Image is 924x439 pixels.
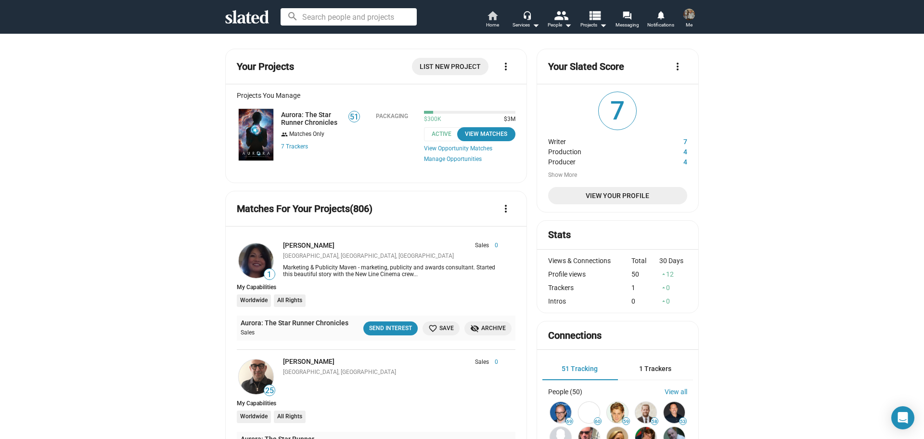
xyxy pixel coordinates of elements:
img: Joseph Restaino [664,402,685,423]
li: All Rights [274,411,306,423]
span: 69 [566,419,573,425]
span: 51 [349,112,359,122]
button: Services [509,10,543,31]
span: Messaging [616,19,639,31]
button: Show More [548,172,577,179]
a: View all [665,388,687,396]
mat-icon: home [487,10,498,21]
mat-icon: more_vert [500,203,512,214]
input: Search people and projects [281,8,417,26]
dd: 4 [651,146,687,156]
span: 1 [264,270,275,279]
a: Notifications [644,10,678,31]
span: Active [424,127,465,141]
span: Save [428,323,454,333]
div: Projects You Manage [237,92,515,99]
div: 0 [659,284,687,292]
div: Trackers [548,284,632,292]
button: Send Interest [363,321,418,335]
div: Services [513,19,539,31]
mat-icon: visibility_off [470,324,479,333]
span: $3M [500,116,515,123]
mat-icon: people [554,8,568,22]
span: 58 [651,419,658,425]
div: Intros [548,297,632,305]
span: (806) [350,203,372,214]
mat-icon: more_vert [500,61,512,72]
button: Archive [464,321,512,335]
div: Send Interest [369,323,412,333]
a: Trish Vasquez [237,241,275,280]
button: View Matches [457,127,515,141]
div: My Capabilities [237,400,515,407]
mat-icon: arrow_drop_up [660,284,667,291]
mat-icon: notifications [656,10,665,19]
mat-icon: favorite_border [428,324,437,333]
a: View Opportunity Matches [424,145,515,152]
img: Aurora: The Star Runner Chronicles [239,109,273,160]
mat-icon: group [281,130,288,139]
img: James Watson [683,9,695,20]
span: 25 [264,386,275,396]
span: Me [686,19,693,31]
img: Robert Ogden Barnum [635,402,656,423]
mat-icon: headset_mic [523,11,531,19]
img: Damon Lindelof [550,402,571,423]
a: Home [475,10,509,31]
span: Notifications [647,19,674,31]
img: Daniel Dreifuss [607,402,628,423]
span: List New Project [420,58,481,75]
dd: 7 [651,135,687,146]
div: 30 Days [659,257,687,265]
div: My Capabilities [237,284,515,291]
div: People (50) [548,388,582,396]
mat-icon: more_vert [672,61,683,72]
a: Aurora: The Star Runner Chronicles [281,111,342,126]
a: Aurora: The Star Runner Chronicles [237,107,275,162]
a: Gary Phillips [237,358,275,396]
mat-card-title: Your Projects [237,60,294,73]
img: Gary Phillips [239,359,273,394]
span: View Your Profile [556,187,680,204]
dt: Production [548,146,651,156]
mat-card-title: Matches For Your Projects [237,202,372,215]
span: 59 [623,419,629,425]
div: 50 [631,270,659,278]
img: Trish Vasquez [239,243,273,278]
div: Views & Connections [548,257,632,265]
span: 1 Trackers [639,365,671,372]
a: Messaging [610,10,644,31]
mat-icon: arrow_drop_up [660,271,667,278]
li: Worldwide [237,411,271,423]
div: [GEOGRAPHIC_DATA], [GEOGRAPHIC_DATA], [GEOGRAPHIC_DATA] [283,253,498,260]
div: Marketing & Publicity Maven - marketing, publicity and awards consultant. Started this beautiful ... [283,264,498,278]
a: [PERSON_NAME] [283,241,334,249]
span: 0 [489,359,498,366]
a: 7 Trackers [281,143,308,150]
li: Worldwide [237,294,271,307]
mat-card-title: Stats [548,228,571,241]
span: Archive [470,323,506,333]
div: 1 [631,284,659,292]
div: View Matches [463,129,510,139]
div: 0 [659,297,687,305]
button: Projects [577,10,610,31]
div: Sales [241,329,352,337]
dd: 4 [651,156,687,166]
mat-card-title: Your Slated Score [548,60,624,73]
button: People [543,10,577,31]
div: 12 [659,270,687,278]
a: Manage Opportunities [424,156,515,163]
mat-icon: arrow_drop_down [597,19,609,31]
a: List New Project [412,58,488,75]
div: Packaging [376,113,408,120]
div: 0 [631,297,659,305]
span: Sales [475,242,489,250]
div: Profile views [548,270,632,278]
button: James WatsonMe [678,7,701,32]
mat-icon: arrow_drop_down [530,19,541,31]
li: All Rights [274,294,306,307]
span: Projects [580,19,607,31]
button: Save [423,321,460,335]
